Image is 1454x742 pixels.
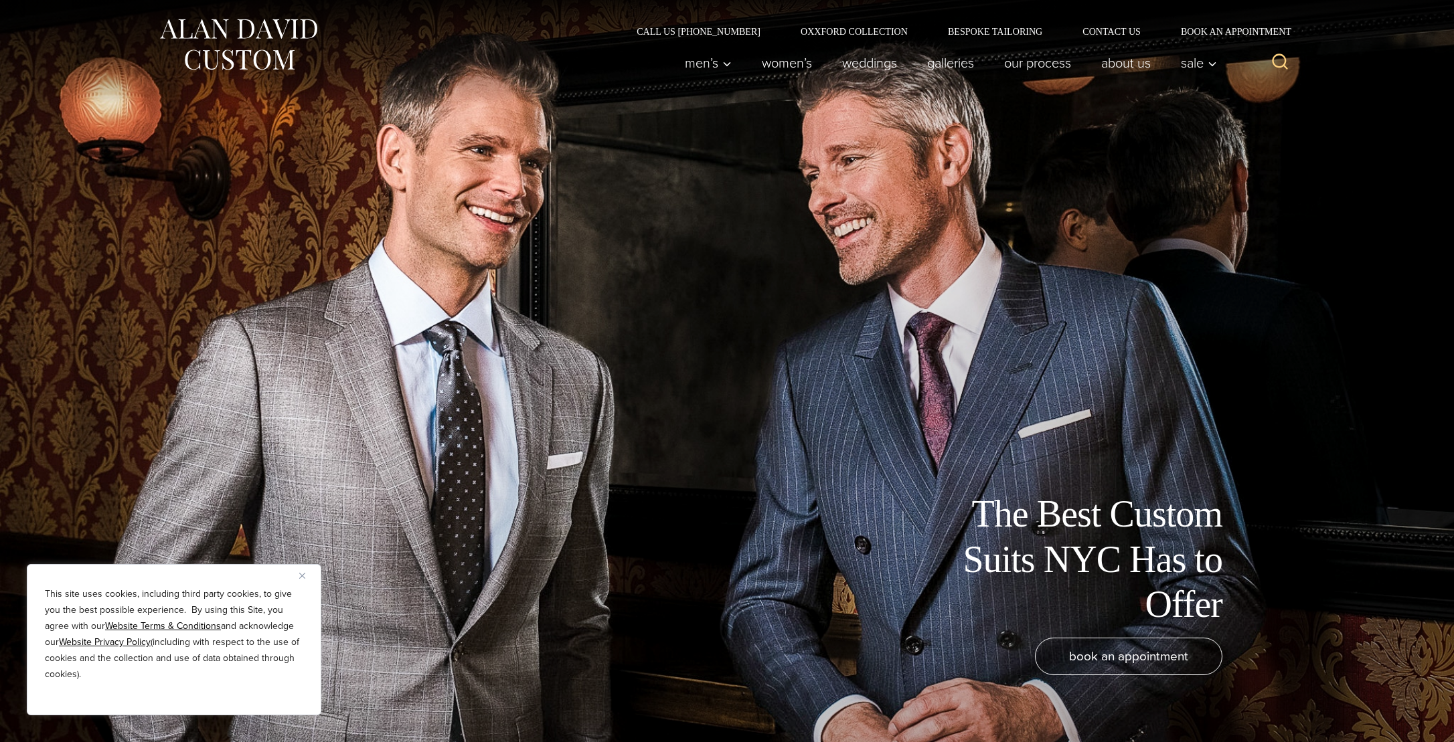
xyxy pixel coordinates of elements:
[1069,646,1188,666] span: book an appointment
[921,492,1222,627] h1: The Best Custom Suits NYC Has to Offer
[747,50,827,76] a: Women’s
[827,50,912,76] a: weddings
[299,567,315,583] button: Close
[989,50,1086,76] a: Our Process
[158,15,319,74] img: Alan David Custom
[1264,47,1296,79] button: View Search Form
[617,27,781,36] a: Call Us [PHONE_NUMBER]
[1181,56,1217,70] span: Sale
[670,50,1224,76] nav: Primary Navigation
[912,50,989,76] a: Galleries
[685,56,732,70] span: Men’s
[781,27,928,36] a: Oxxford Collection
[1161,27,1296,36] a: Book an Appointment
[45,586,303,682] p: This site uses cookies, including third party cookies, to give you the best possible experience. ...
[1062,27,1161,36] a: Contact Us
[1035,638,1222,675] a: book an appointment
[1086,50,1166,76] a: About Us
[105,619,221,633] a: Website Terms & Conditions
[617,27,1296,36] nav: Secondary Navigation
[59,635,151,649] a: Website Privacy Policy
[299,573,305,579] img: Close
[928,27,1062,36] a: Bespoke Tailoring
